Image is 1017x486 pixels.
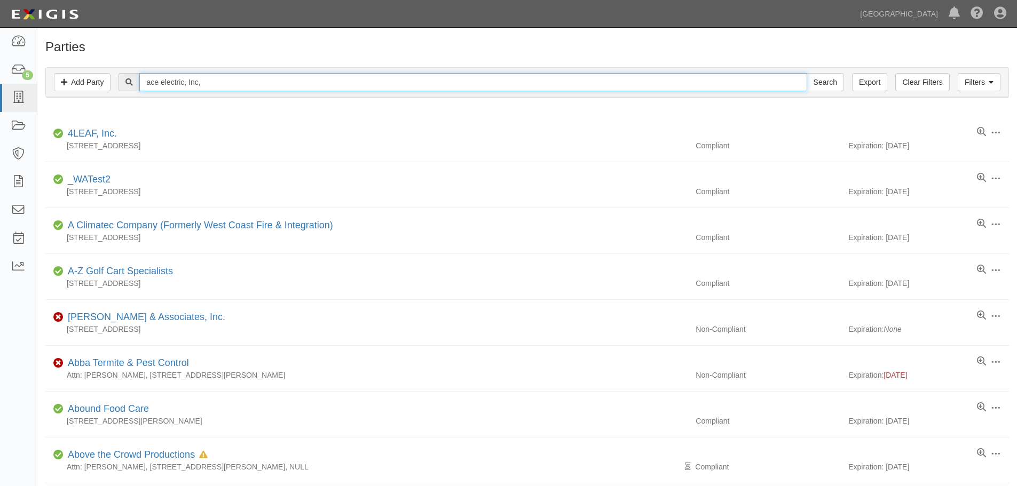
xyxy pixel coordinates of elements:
[68,220,333,230] a: A Climatec Company (Formerly West Coast Fire & Integration)
[977,310,986,321] a: View results summary
[45,140,688,151] div: [STREET_ADDRESS]
[68,357,189,368] a: Abba Termite & Pest Control
[22,70,33,80] div: 5
[64,127,117,141] div: 4LEAF, Inc.
[688,186,848,197] div: Compliant
[977,448,986,459] a: View results summary
[68,174,111,185] a: _WATest2
[688,140,848,151] div: Compliant
[688,416,848,426] div: Compliant
[45,324,688,334] div: [STREET_ADDRESS]
[53,222,64,229] i: Compliant
[68,128,117,139] a: 4LEAF, Inc.
[53,314,64,321] i: Non-Compliant
[64,356,189,370] div: Abba Termite & Pest Control
[977,356,986,367] a: View results summary
[68,312,225,322] a: [PERSON_NAME] & Associates, Inc.
[64,402,149,416] div: Abound Food Care
[895,73,949,91] a: Clear Filters
[64,173,111,187] div: _WATest2
[884,325,901,333] i: None
[848,370,1009,380] div: Expiration:
[855,3,943,25] a: [GEOGRAPHIC_DATA]
[848,278,1009,289] div: Expiration: [DATE]
[848,232,1009,243] div: Expiration: [DATE]
[45,40,1009,54] h1: Parties
[688,278,848,289] div: Compliant
[45,186,688,197] div: [STREET_ADDRESS]
[977,173,986,184] a: View results summary
[45,278,688,289] div: [STREET_ADDRESS]
[852,73,887,91] a: Export
[971,7,983,20] i: Help Center - Complianz
[688,324,848,334] div: Non-Compliant
[848,461,1009,472] div: Expiration: [DATE]
[848,186,1009,197] div: Expiration: [DATE]
[977,402,986,413] a: View results summary
[848,140,1009,151] div: Expiration: [DATE]
[64,310,225,324] div: A.J. Kirkwood & Associates, Inc.
[688,461,848,472] div: Compliant
[8,5,82,24] img: logo-5460c22ac91f19d4615b14bd174203de0afe785f0fc80cf4dbbc73dc1793850b.png
[884,371,907,379] span: [DATE]
[807,73,844,91] input: Search
[45,232,688,243] div: [STREET_ADDRESS]
[45,370,688,380] div: Attn: [PERSON_NAME], [STREET_ADDRESS][PERSON_NAME]
[68,449,195,460] a: Above the Crowd Productions
[848,416,1009,426] div: Expiration: [DATE]
[958,73,1000,91] a: Filters
[68,266,173,276] a: A-Z Golf Cart Specialists
[199,451,208,459] i: In Default since 08/05/2025
[53,130,64,138] i: Compliant
[848,324,1009,334] div: Expiration:
[688,232,848,243] div: Compliant
[53,360,64,367] i: Non-Compliant
[688,370,848,380] div: Non-Compliant
[977,265,986,275] a: View results summary
[64,448,208,462] div: Above the Crowd Productions
[977,219,986,229] a: View results summary
[53,451,64,459] i: Compliant
[139,73,807,91] input: Search
[977,127,986,138] a: View results summary
[54,73,111,91] a: Add Party
[53,176,64,184] i: Compliant
[68,403,149,414] a: Abound Food Care
[45,416,688,426] div: [STREET_ADDRESS][PERSON_NAME]
[685,463,691,471] i: Pending Review
[64,219,333,233] div: A Climatec Company (Formerly West Coast Fire & Integration)
[45,461,688,472] div: Attn: [PERSON_NAME], [STREET_ADDRESS][PERSON_NAME], NULL
[53,268,64,275] i: Compliant
[53,405,64,413] i: Compliant
[64,265,173,278] div: A-Z Golf Cart Specialists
